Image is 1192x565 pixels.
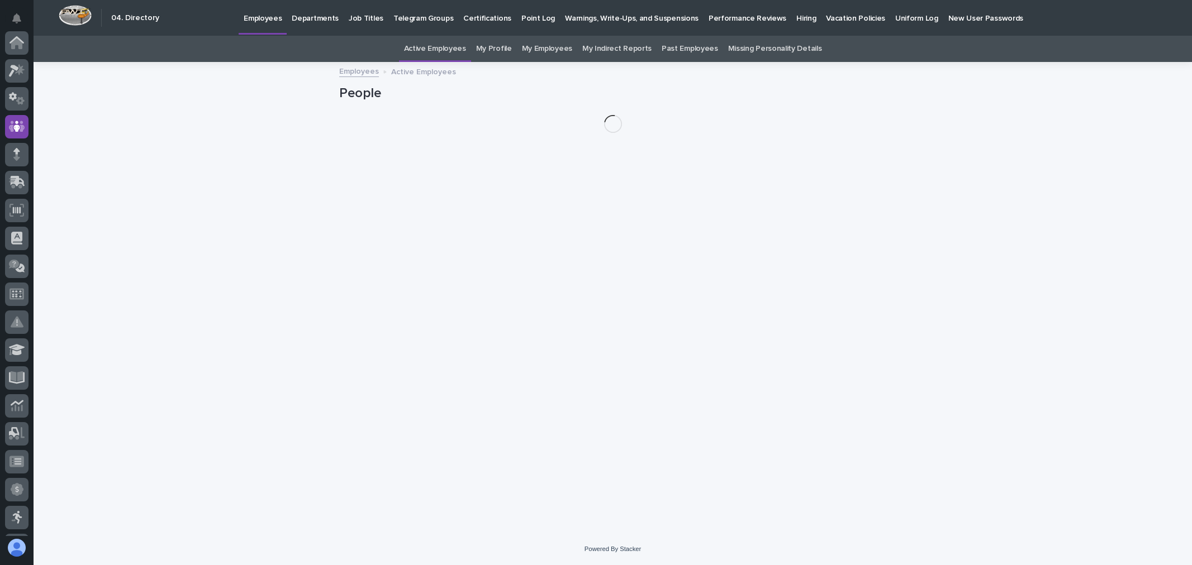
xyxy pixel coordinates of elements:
h2: 04. Directory [111,13,159,23]
a: Missing Personality Details [728,36,822,62]
h1: People [339,85,887,102]
a: Employees [339,64,379,77]
img: Workspace Logo [59,5,92,26]
p: Active Employees [391,65,456,77]
a: Powered By Stacker [585,545,641,552]
a: My Profile [476,36,512,62]
button: Notifications [5,7,29,30]
div: Notifications [14,13,29,31]
a: Active Employees [404,36,466,62]
a: Past Employees [662,36,718,62]
a: My Employees [522,36,572,62]
a: My Indirect Reports [582,36,652,62]
button: users-avatar [5,536,29,559]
